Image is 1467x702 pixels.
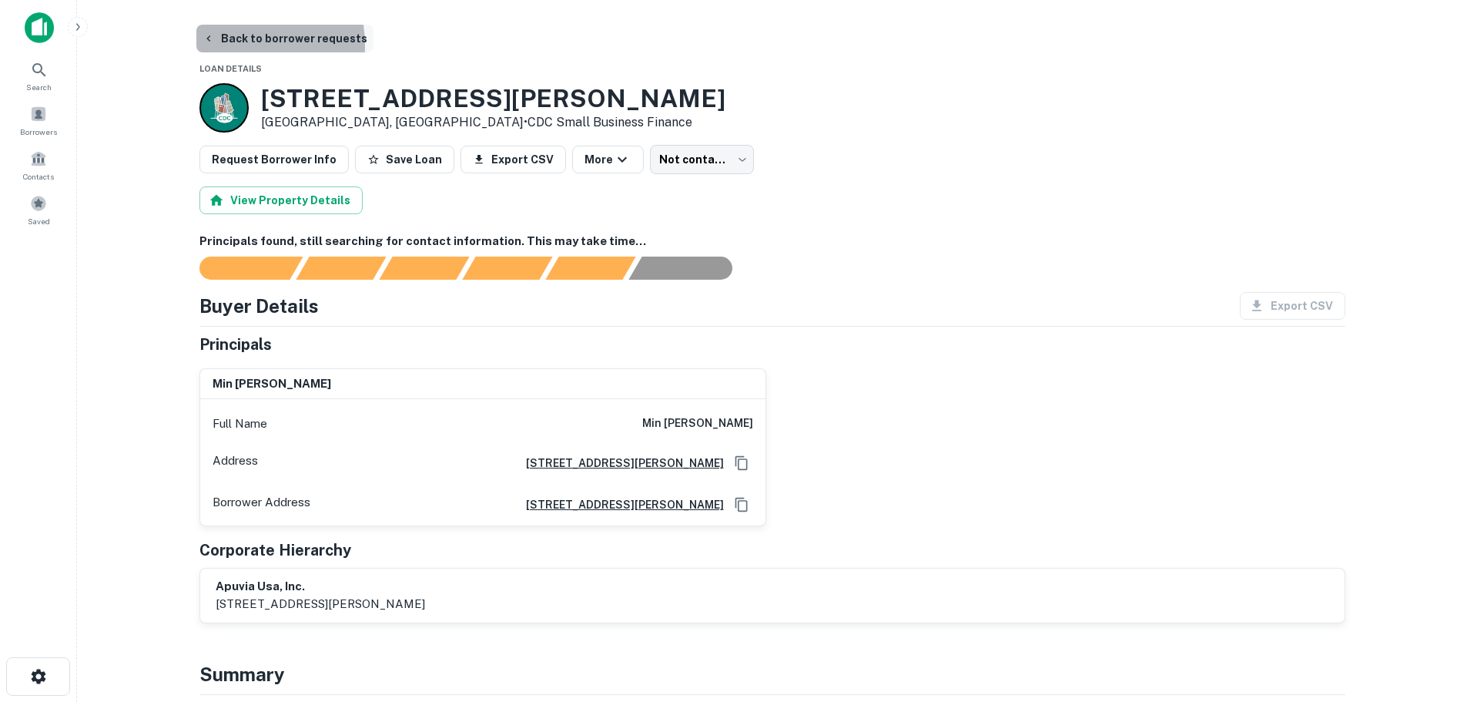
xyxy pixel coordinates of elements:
button: Back to borrower requests [196,25,373,52]
iframe: Chat Widget [1390,579,1467,653]
p: [GEOGRAPHIC_DATA], [GEOGRAPHIC_DATA] • [261,113,725,132]
p: [STREET_ADDRESS][PERSON_NAME] [216,595,425,613]
a: Borrowers [5,99,72,141]
a: CDC Small Business Finance [528,115,692,129]
span: Borrowers [20,126,57,138]
p: Borrower Address [213,493,310,516]
img: capitalize-icon.png [25,12,54,43]
span: Loan Details [199,64,262,73]
div: AI fulfillment process complete. [629,257,751,280]
h6: Principals found, still searching for contact information. This may take time... [199,233,1345,250]
a: Search [5,55,72,96]
button: Save Loan [355,146,454,173]
a: [STREET_ADDRESS][PERSON_NAME] [514,455,724,472]
span: Contacts [23,170,54,183]
h4: Summary [199,660,1345,688]
h5: Corporate Hierarchy [199,539,351,562]
button: View Property Details [199,186,363,214]
span: Saved [28,215,50,227]
div: Principals found, still searching for contact information. This may take time... [545,257,635,280]
h4: Buyer Details [199,292,319,320]
h6: apuvia usa, inc. [216,578,425,596]
div: Not contacted [650,145,754,174]
h3: [STREET_ADDRESS][PERSON_NAME] [261,84,725,113]
h5: Principals [199,333,272,356]
button: More [572,146,644,173]
button: Export CSV [461,146,566,173]
span: Search [26,81,52,93]
p: Address [213,452,258,475]
div: Documents found, AI parsing details... [379,257,469,280]
h6: min [PERSON_NAME] [642,415,753,433]
button: Copy Address [730,452,753,475]
p: Full Name [213,415,267,433]
div: Sending borrower request to AI... [181,257,296,280]
div: Your request is received and processing... [296,257,386,280]
button: Request Borrower Info [199,146,349,173]
button: Copy Address [730,493,753,516]
a: Contacts [5,144,72,186]
a: Saved [5,189,72,230]
div: Principals found, AI now looking for contact information... [462,257,552,280]
h6: min [PERSON_NAME] [213,375,331,393]
a: [STREET_ADDRESS][PERSON_NAME] [514,496,724,513]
